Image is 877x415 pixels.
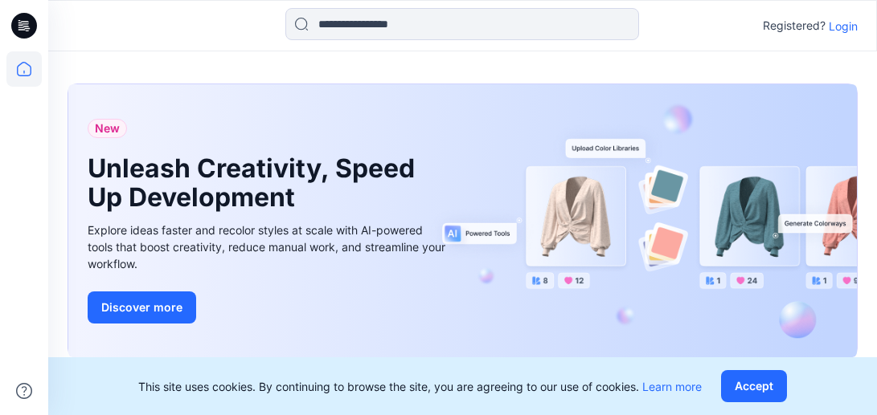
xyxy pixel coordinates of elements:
button: Accept [721,370,787,402]
a: Learn more [642,380,702,393]
p: Registered? [763,16,826,35]
a: Discover more [88,291,449,323]
div: Explore ideas faster and recolor styles at scale with AI-powered tools that boost creativity, red... [88,222,449,272]
p: Login [829,18,858,35]
p: This site uses cookies. By continuing to browse the site, you are agreeing to our use of cookies. [138,378,702,395]
span: New [95,119,120,138]
h1: Unleash Creativity, Speed Up Development [88,154,425,212]
button: Discover more [88,291,196,323]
